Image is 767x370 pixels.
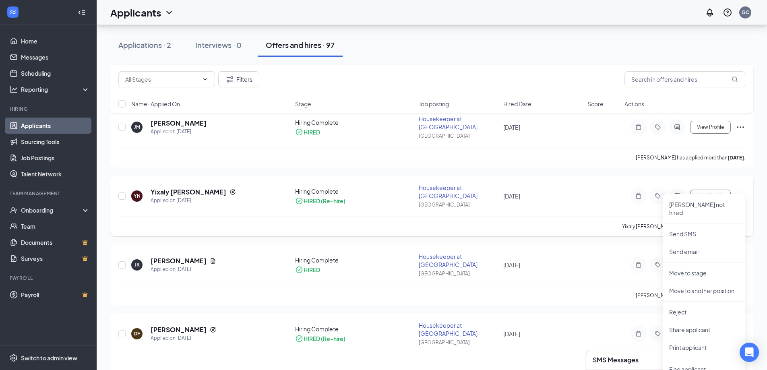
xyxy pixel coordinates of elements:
[304,266,320,274] div: HIRED
[295,187,414,195] div: Hiring Complete
[419,100,449,108] span: Job posting
[697,124,724,130] span: View Profile
[587,100,604,108] span: Score
[653,124,663,130] svg: Tag
[151,188,226,196] h5: Yixaly [PERSON_NAME]
[21,33,90,49] a: Home
[21,118,90,134] a: Applicants
[295,128,303,136] svg: CheckmarkCircle
[78,8,86,17] svg: Collapse
[210,258,216,264] svg: Document
[295,325,414,333] div: Hiring Complete
[10,275,88,281] div: Payroll
[690,121,731,134] button: View Profile
[736,191,745,201] svg: Ellipses
[740,343,759,362] div: Open Intercom Messenger
[21,218,90,234] a: Team
[690,190,731,203] button: View Profile
[151,256,207,265] h5: [PERSON_NAME]
[110,6,161,19] h1: Applicants
[151,119,207,128] h5: [PERSON_NAME]
[195,40,242,50] div: Interviews · 0
[218,71,259,87] button: Filter Filters
[705,8,715,17] svg: Notifications
[653,262,663,268] svg: Tag
[21,234,90,250] a: DocumentsCrown
[21,150,90,166] a: Job Postings
[10,206,18,214] svg: UserCheck
[622,223,745,230] p: Yixaly [PERSON_NAME] has applied more than .
[125,75,198,84] input: All Stages
[151,265,216,273] div: Applied on [DATE]
[736,122,745,132] svg: Ellipses
[151,325,207,334] h5: [PERSON_NAME]
[419,132,498,139] div: [GEOGRAPHIC_DATA]
[164,8,174,17] svg: ChevronDown
[624,100,644,108] span: Actions
[634,124,643,130] svg: Note
[419,115,498,131] div: Housekeeper at [GEOGRAPHIC_DATA]
[419,184,498,200] div: Housekeeper at [GEOGRAPHIC_DATA]
[295,100,311,108] span: Stage
[419,321,498,337] div: Housekeeper at [GEOGRAPHIC_DATA]
[151,334,216,342] div: Applied on [DATE]
[21,134,90,150] a: Sourcing Tools
[419,252,498,269] div: Housekeeper at [GEOGRAPHIC_DATA]
[134,261,140,268] div: JR
[653,331,663,337] svg: Tag
[419,270,498,277] div: [GEOGRAPHIC_DATA]
[503,261,520,269] span: [DATE]
[21,250,90,267] a: SurveysCrown
[21,65,90,81] a: Scheduling
[229,189,236,195] svg: Reapply
[636,154,745,161] p: [PERSON_NAME] has applied more than .
[636,292,745,299] p: [PERSON_NAME] has applied more than .
[10,105,88,112] div: Hiring
[21,354,77,362] div: Switch to admin view
[21,166,90,182] a: Talent Network
[503,100,531,108] span: Hired Date
[10,190,88,197] div: Team Management
[304,197,345,205] div: HIRED (Re-hire)
[295,118,414,126] div: Hiring Complete
[732,76,738,83] svg: MagnifyingGlass
[728,155,744,161] b: [DATE]
[134,192,141,199] div: YN
[723,8,732,17] svg: QuestionInfo
[304,335,345,343] div: HIRED (Re-hire)
[624,71,745,87] input: Search in offers and hires
[225,74,235,84] svg: Filter
[634,193,643,199] svg: Note
[210,327,216,333] svg: Reapply
[295,197,303,205] svg: CheckmarkCircle
[266,40,335,50] div: Offers and hires · 97
[134,124,140,130] div: JM
[295,335,303,343] svg: CheckmarkCircle
[295,256,414,264] div: Hiring Complete
[21,287,90,303] a: PayrollCrown
[419,339,498,346] div: [GEOGRAPHIC_DATA]
[634,262,643,268] svg: Note
[202,76,208,83] svg: ChevronDown
[21,206,83,214] div: Onboarding
[21,85,90,93] div: Reporting
[653,193,663,199] svg: Tag
[593,356,639,364] h3: SMS Messages
[503,192,520,200] span: [DATE]
[21,49,90,65] a: Messages
[503,124,520,131] span: [DATE]
[9,8,17,16] svg: WorkstreamLogo
[118,40,171,50] div: Applications · 2
[151,196,236,205] div: Applied on [DATE]
[10,354,18,362] svg: Settings
[672,124,682,130] svg: ActiveChat
[151,128,207,136] div: Applied on [DATE]
[503,330,520,337] span: [DATE]
[304,128,320,136] div: HIRED
[634,331,643,337] svg: Note
[134,330,140,337] div: DF
[295,266,303,274] svg: CheckmarkCircle
[419,201,498,208] div: [GEOGRAPHIC_DATA]
[131,100,180,108] span: Name · Applied On
[10,85,18,93] svg: Analysis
